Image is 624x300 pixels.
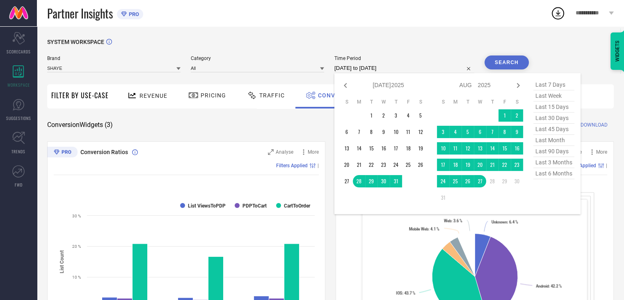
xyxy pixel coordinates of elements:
div: Premium [47,147,78,159]
span: Partner Insights [47,5,113,22]
th: Monday [353,99,365,105]
text: CartToOrder [284,203,311,209]
td: Wed Aug 06 2025 [474,126,486,138]
th: Sunday [437,99,449,105]
td: Wed Jul 16 2025 [377,142,390,155]
tspan: Unknown [491,219,507,224]
td: Sat Aug 09 2025 [511,126,523,138]
td: Wed Aug 20 2025 [474,159,486,171]
td: Sun Jul 27 2025 [341,175,353,187]
td: Mon Jul 07 2025 [353,126,365,138]
td: Mon Jul 21 2025 [353,159,365,171]
span: Analyse [276,149,293,155]
td: Sat Jul 26 2025 [414,159,427,171]
td: Tue Aug 12 2025 [462,142,474,155]
tspan: IOS [396,291,402,295]
span: DOWNLOAD [581,121,608,129]
td: Wed Jul 09 2025 [377,126,390,138]
text: : 4.1 % [409,226,439,231]
td: Sat Jul 05 2025 [414,109,427,122]
th: Friday [402,99,414,105]
span: Traffic [259,92,285,99]
div: Next month [513,81,523,90]
span: Filters Applied [276,163,308,168]
td: Fri Jul 25 2025 [402,159,414,171]
div: Previous month [341,81,350,90]
th: Saturday [414,99,427,105]
text: 10 % [72,275,81,279]
text: PDPToCart [242,203,267,209]
span: Filter By Use-Case [51,90,109,100]
span: Conversion [318,92,358,99]
td: Thu Aug 14 2025 [486,142,498,155]
span: More [596,149,607,155]
td: Tue Aug 26 2025 [462,175,474,187]
td: Thu Aug 07 2025 [486,126,498,138]
td: Fri Aug 22 2025 [498,159,511,171]
text: 30 % [72,214,81,218]
td: Thu Jul 10 2025 [390,126,402,138]
td: Sun Aug 31 2025 [437,192,449,204]
span: Category [191,55,324,61]
span: Brand [47,55,181,61]
td: Fri Jul 11 2025 [402,126,414,138]
td: Thu Jul 03 2025 [390,109,402,122]
td: Tue Aug 19 2025 [462,159,474,171]
td: Sat Jul 12 2025 [414,126,427,138]
th: Sunday [341,99,353,105]
td: Tue Jul 08 2025 [365,126,377,138]
text: 20 % [72,244,81,249]
td: Thu Jul 24 2025 [390,159,402,171]
th: Tuesday [462,99,474,105]
td: Sun Aug 17 2025 [437,159,449,171]
td: Fri Aug 29 2025 [498,175,511,187]
span: last 15 days [533,102,574,113]
span: last month [533,135,574,146]
span: Pricing [201,92,226,99]
tspan: Web [444,219,451,223]
span: last 6 months [533,168,574,179]
td: Sun Aug 24 2025 [437,175,449,187]
span: | [318,163,319,168]
td: Sat Aug 02 2025 [511,109,523,122]
span: FWD [15,182,23,188]
span: last 7 days [533,79,574,90]
td: Thu Jul 17 2025 [390,142,402,155]
td: Sun Aug 10 2025 [437,142,449,155]
td: Sun Aug 03 2025 [437,126,449,138]
td: Wed Jul 02 2025 [377,109,390,122]
span: last 3 months [533,157,574,168]
td: Sat Aug 23 2025 [511,159,523,171]
th: Saturday [511,99,523,105]
td: Wed Aug 13 2025 [474,142,486,155]
th: Friday [498,99,511,105]
text: : 3.6 % [444,219,462,223]
span: last week [533,90,574,102]
td: Sun Jul 20 2025 [341,159,353,171]
span: WORKSPACE [7,82,30,88]
td: Wed Jul 30 2025 [377,175,390,187]
span: SYSTEM WORKSPACE [47,39,104,45]
td: Mon Aug 25 2025 [449,175,462,187]
td: Thu Aug 28 2025 [486,175,498,187]
td: Sat Aug 30 2025 [511,175,523,187]
span: last 90 days [533,146,574,157]
th: Tuesday [365,99,377,105]
td: Tue Aug 05 2025 [462,126,474,138]
span: | [606,163,607,168]
div: Open download list [551,6,565,21]
td: Mon Jul 28 2025 [353,175,365,187]
td: Sat Jul 19 2025 [414,142,427,155]
span: Revenue [139,92,167,99]
td: Fri Jul 18 2025 [402,142,414,155]
text: List ViewsToPDP [188,203,226,209]
td: Mon Aug 11 2025 [449,142,462,155]
td: Fri Aug 08 2025 [498,126,511,138]
td: Mon Aug 18 2025 [449,159,462,171]
span: last 45 days [533,124,574,135]
td: Thu Aug 21 2025 [486,159,498,171]
span: More [308,149,319,155]
td: Fri Aug 15 2025 [498,142,511,155]
tspan: Mobile Web [409,226,428,231]
span: TRENDS [11,148,25,155]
